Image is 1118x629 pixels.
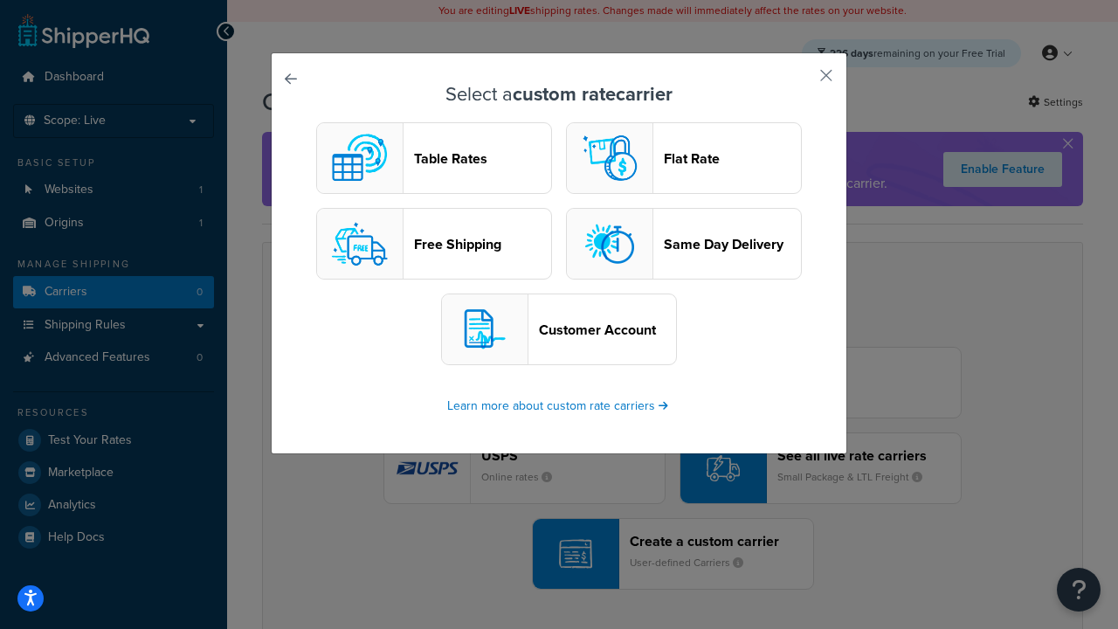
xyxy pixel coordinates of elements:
strong: custom rate carrier [513,79,673,108]
button: free logoFree Shipping [316,208,552,280]
a: Learn more about custom rate carriers [447,397,671,415]
header: Same Day Delivery [664,236,801,252]
button: customerAccount logoCustomer Account [441,294,677,365]
header: Table Rates [414,150,551,167]
img: customerAccount logo [450,294,520,364]
header: Free Shipping [414,236,551,252]
h3: Select a [315,84,803,105]
button: custom logoTable Rates [316,122,552,194]
img: sameday logo [575,209,645,279]
button: sameday logoSame Day Delivery [566,208,802,280]
header: Flat Rate [664,150,801,167]
img: free logo [325,209,395,279]
header: Customer Account [539,321,676,338]
button: flat logoFlat Rate [566,122,802,194]
img: custom logo [325,123,395,193]
img: flat logo [575,123,645,193]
